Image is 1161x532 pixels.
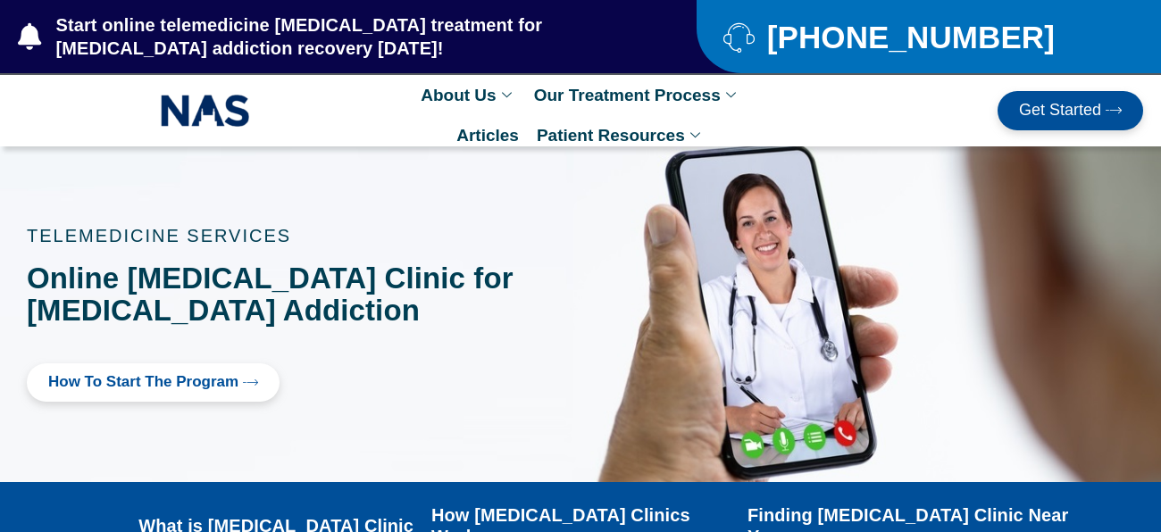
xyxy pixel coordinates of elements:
[27,227,530,245] p: TELEMEDICINE SERVICES
[528,115,714,155] a: Patient Resources
[998,91,1143,130] a: Get Started
[27,262,530,328] h1: Online [MEDICAL_DATA] Clinic for [MEDICAL_DATA] Addiction
[723,21,1116,53] a: [PHONE_NUMBER]
[447,115,528,155] a: Articles
[18,13,625,60] a: Start online telemedicine [MEDICAL_DATA] treatment for [MEDICAL_DATA] addiction recovery [DATE]!
[27,363,280,402] a: How to Start the program
[1019,102,1101,120] span: Get Started
[525,75,749,115] a: Our Treatment Process
[412,75,524,115] a: About Us
[161,90,250,131] img: NAS_email_signature-removebg-preview.png
[52,13,626,60] span: Start online telemedicine [MEDICAL_DATA] treatment for [MEDICAL_DATA] addiction recovery [DATE]!
[48,374,238,391] span: How to Start the program
[763,26,1055,48] span: [PHONE_NUMBER]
